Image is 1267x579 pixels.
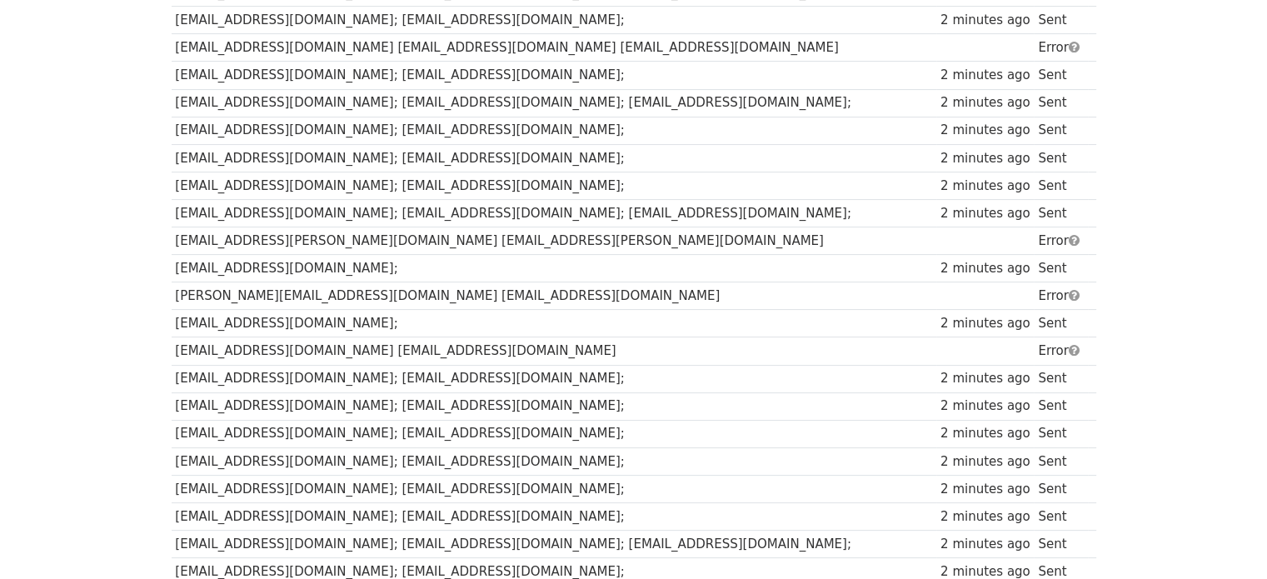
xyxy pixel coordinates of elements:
[1034,62,1087,89] td: Sent
[1034,282,1087,310] td: Error
[940,535,1030,554] div: 2 minutes ago
[172,117,937,144] td: [EMAIL_ADDRESS][DOMAIN_NAME]; [EMAIL_ADDRESS][DOMAIN_NAME];
[1034,34,1087,62] td: Error
[172,89,937,117] td: [EMAIL_ADDRESS][DOMAIN_NAME]; [EMAIL_ADDRESS][DOMAIN_NAME]; [EMAIL_ADDRESS][DOMAIN_NAME];
[172,282,937,310] td: [PERSON_NAME][EMAIL_ADDRESS][DOMAIN_NAME] [EMAIL_ADDRESS][DOMAIN_NAME]
[940,93,1030,112] div: 2 minutes ago
[172,365,937,392] td: [EMAIL_ADDRESS][DOMAIN_NAME]; [EMAIL_ADDRESS][DOMAIN_NAME];
[172,420,937,447] td: [EMAIL_ADDRESS][DOMAIN_NAME]; [EMAIL_ADDRESS][DOMAIN_NAME];
[172,255,937,282] td: [EMAIL_ADDRESS][DOMAIN_NAME];
[1034,7,1087,34] td: Sent
[1034,337,1087,365] td: Error
[940,66,1030,85] div: 2 minutes ago
[1034,172,1087,199] td: Sent
[172,531,937,558] td: [EMAIL_ADDRESS][DOMAIN_NAME]; [EMAIL_ADDRESS][DOMAIN_NAME]; [EMAIL_ADDRESS][DOMAIN_NAME];
[172,62,937,89] td: [EMAIL_ADDRESS][DOMAIN_NAME]; [EMAIL_ADDRESS][DOMAIN_NAME];
[172,144,937,172] td: [EMAIL_ADDRESS][DOMAIN_NAME]; [EMAIL_ADDRESS][DOMAIN_NAME];
[1034,255,1087,282] td: Sent
[1034,531,1087,558] td: Sent
[172,502,937,530] td: [EMAIL_ADDRESS][DOMAIN_NAME]; [EMAIL_ADDRESS][DOMAIN_NAME];
[1034,144,1087,172] td: Sent
[172,7,937,34] td: [EMAIL_ADDRESS][DOMAIN_NAME]; [EMAIL_ADDRESS][DOMAIN_NAME];
[940,149,1030,168] div: 2 minutes ago
[940,11,1030,30] div: 2 minutes ago
[1184,499,1267,579] iframe: Chat Widget
[1034,420,1087,447] td: Sent
[1034,89,1087,117] td: Sent
[1034,310,1087,337] td: Sent
[1034,502,1087,530] td: Sent
[1034,227,1087,255] td: Error
[172,34,937,62] td: [EMAIL_ADDRESS][DOMAIN_NAME] [EMAIL_ADDRESS][DOMAIN_NAME] [EMAIL_ADDRESS][DOMAIN_NAME]
[172,392,937,420] td: [EMAIL_ADDRESS][DOMAIN_NAME]; [EMAIL_ADDRESS][DOMAIN_NAME];
[940,397,1030,416] div: 2 minutes ago
[940,452,1030,472] div: 2 minutes ago
[172,447,937,475] td: [EMAIL_ADDRESS][DOMAIN_NAME]; [EMAIL_ADDRESS][DOMAIN_NAME];
[940,424,1030,443] div: 2 minutes ago
[940,314,1030,333] div: 2 minutes ago
[1034,117,1087,144] td: Sent
[940,177,1030,196] div: 2 minutes ago
[172,172,937,199] td: [EMAIL_ADDRESS][DOMAIN_NAME]; [EMAIL_ADDRESS][DOMAIN_NAME];
[940,507,1030,527] div: 2 minutes ago
[1034,365,1087,392] td: Sent
[1034,475,1087,502] td: Sent
[940,204,1030,223] div: 2 minutes ago
[940,121,1030,140] div: 2 minutes ago
[172,475,937,502] td: [EMAIL_ADDRESS][DOMAIN_NAME]; [EMAIL_ADDRESS][DOMAIN_NAME];
[940,369,1030,388] div: 2 minutes ago
[940,480,1030,499] div: 2 minutes ago
[1034,199,1087,227] td: Sent
[1034,447,1087,475] td: Sent
[172,337,937,365] td: [EMAIL_ADDRESS][DOMAIN_NAME] [EMAIL_ADDRESS][DOMAIN_NAME]
[940,259,1030,278] div: 2 minutes ago
[172,310,937,337] td: [EMAIL_ADDRESS][DOMAIN_NAME];
[172,227,937,255] td: [EMAIL_ADDRESS][PERSON_NAME][DOMAIN_NAME] [EMAIL_ADDRESS][PERSON_NAME][DOMAIN_NAME]
[1034,392,1087,420] td: Sent
[172,199,937,227] td: [EMAIL_ADDRESS][DOMAIN_NAME]; [EMAIL_ADDRESS][DOMAIN_NAME]; [EMAIL_ADDRESS][DOMAIN_NAME];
